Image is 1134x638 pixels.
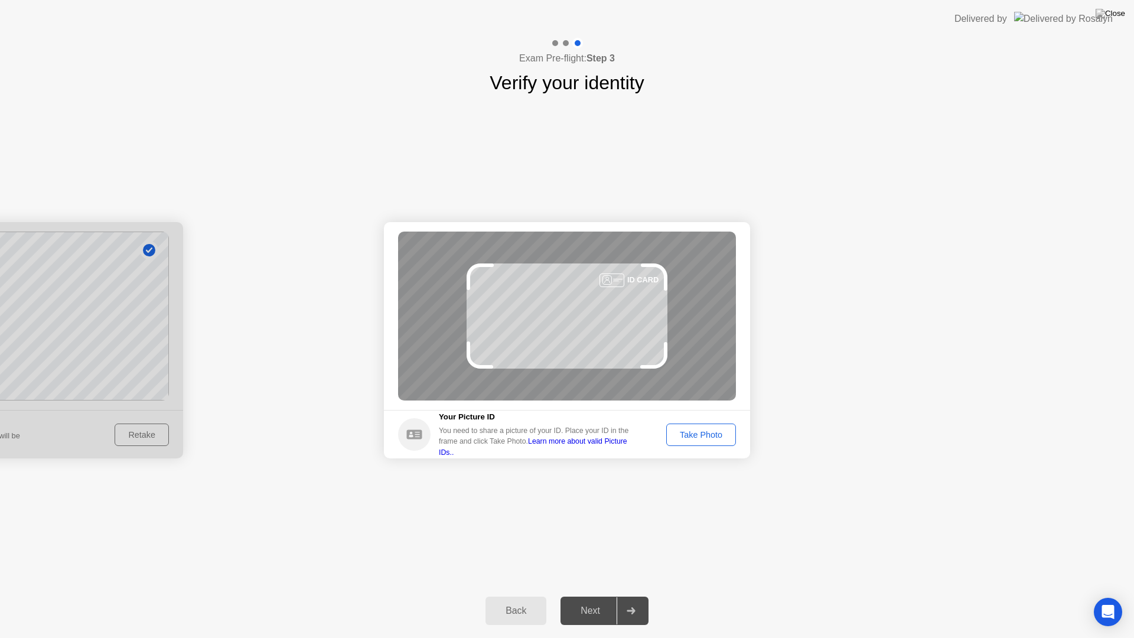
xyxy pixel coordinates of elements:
img: Close [1096,9,1125,18]
div: Next [564,606,617,616]
div: Delivered by [954,12,1007,26]
button: Take Photo [666,424,736,446]
a: Learn more about valid Picture IDs.. [439,437,627,456]
button: Back [485,597,546,625]
button: Next [561,597,649,625]
img: Delivered by Rosalyn [1014,12,1113,25]
div: You need to share a picture of your ID. Place your ID in the frame and click Take Photo. [439,425,637,458]
b: Step 3 [586,53,615,63]
h1: Verify your identity [490,69,644,97]
div: ID CARD [627,274,659,285]
h5: Your Picture ID [439,411,637,423]
div: Take Photo [670,430,732,440]
div: Open Intercom Messenger [1094,598,1122,626]
h4: Exam Pre-flight: [519,51,615,66]
div: Back [489,606,543,616]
